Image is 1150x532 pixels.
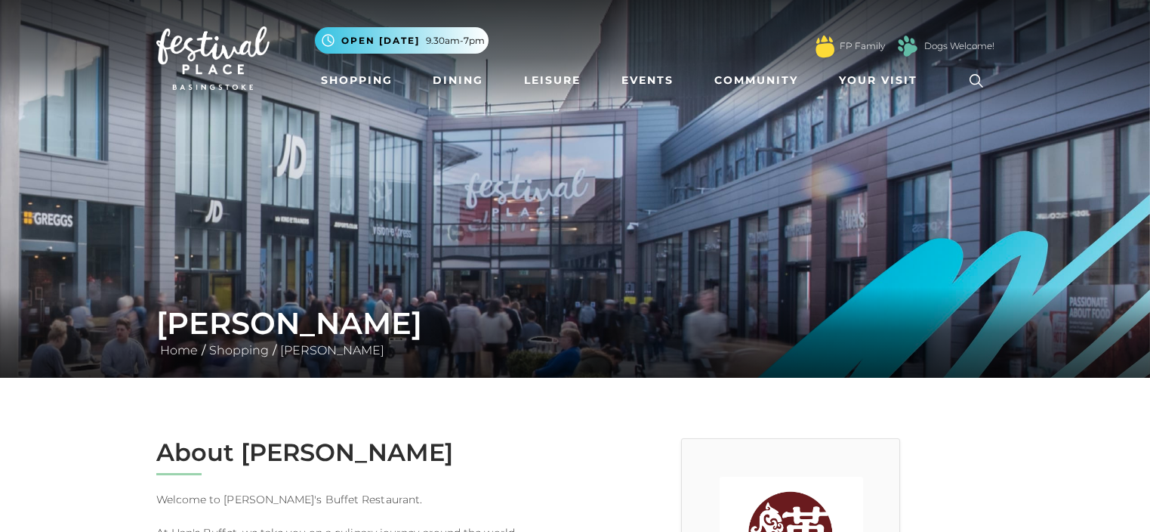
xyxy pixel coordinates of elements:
a: Shopping [205,343,273,357]
div: / / [145,305,1006,360]
button: Open [DATE] 9.30am-7pm [315,27,489,54]
span: Your Visit [839,73,917,88]
a: Leisure [518,66,587,94]
img: Festival Place Logo [156,26,270,90]
a: Home [156,343,202,357]
a: Shopping [315,66,399,94]
h2: About [PERSON_NAME] [156,438,564,467]
a: Your Visit [833,66,931,94]
p: Welcome to [PERSON_NAME]'s Buffet Restaurant. [156,490,564,509]
a: [PERSON_NAME] [276,343,388,357]
a: Dining [427,66,489,94]
span: Open [DATE] [341,34,420,48]
h1: [PERSON_NAME] [156,305,994,342]
a: Dogs Welcome! [924,39,994,53]
a: Community [708,66,804,94]
a: Events [615,66,680,94]
a: FP Family [840,39,885,53]
span: 9.30am-7pm [426,34,485,48]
